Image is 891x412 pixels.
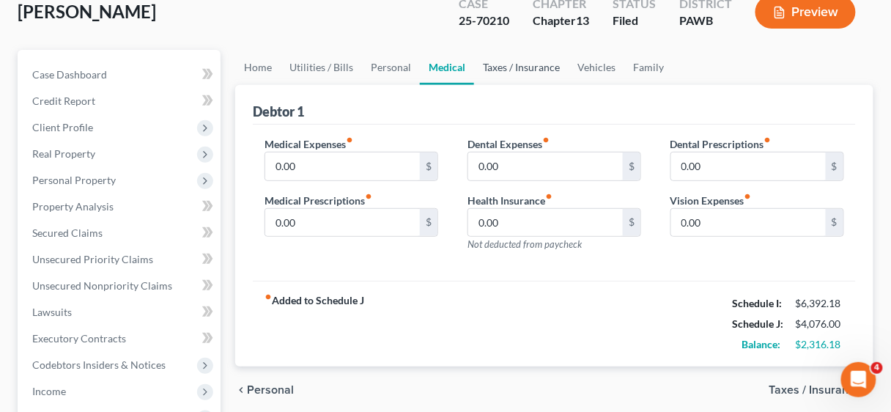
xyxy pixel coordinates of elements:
[21,88,221,114] a: Credit Report
[21,325,221,352] a: Executory Contracts
[459,12,509,29] div: 25-70210
[533,12,589,29] div: Chapter
[265,193,372,208] label: Medical Prescriptions
[467,238,582,250] span: Not deducted from paycheck
[362,50,420,85] a: Personal
[744,193,752,200] i: fiber_manual_record
[346,136,353,144] i: fiber_manual_record
[474,50,569,85] a: Taxes / Insurance
[32,200,114,213] span: Property Analysis
[826,152,843,180] div: $
[265,152,420,180] input: --
[32,358,166,371] span: Codebtors Insiders & Notices
[671,152,826,180] input: --
[281,50,362,85] a: Utilities / Bills
[671,209,826,237] input: --
[32,306,72,318] span: Lawsuits
[569,50,624,85] a: Vehicles
[841,362,876,397] iframe: Intercom live chat
[742,338,781,350] strong: Balance:
[365,193,372,200] i: fiber_manual_record
[796,317,844,331] div: $4,076.00
[545,193,552,200] i: fiber_manual_record
[467,193,552,208] label: Health Insurance
[235,384,247,396] i: chevron_left
[670,136,772,152] label: Dental Prescriptions
[265,136,353,152] label: Medical Expenses
[21,194,221,220] a: Property Analysis
[235,384,294,396] button: chevron_left Personal
[32,227,103,239] span: Secured Claims
[21,246,221,273] a: Unsecured Priority Claims
[468,152,623,180] input: --
[796,337,844,352] div: $2,316.18
[247,384,294,396] span: Personal
[733,297,783,309] strong: Schedule I:
[265,209,420,237] input: --
[253,103,304,120] div: Debtor 1
[32,174,116,186] span: Personal Property
[542,136,550,144] i: fiber_manual_record
[826,209,843,237] div: $
[624,50,673,85] a: Family
[623,152,640,180] div: $
[468,209,623,237] input: --
[32,68,107,81] span: Case Dashboard
[420,152,437,180] div: $
[420,209,437,237] div: $
[32,279,172,292] span: Unsecured Nonpriority Claims
[613,12,656,29] div: Filed
[764,136,772,144] i: fiber_manual_record
[769,384,873,396] button: Taxes / Insurance chevron_right
[265,293,272,301] i: fiber_manual_record
[467,136,550,152] label: Dental Expenses
[18,1,156,22] span: [PERSON_NAME]
[576,13,589,27] span: 13
[32,253,153,265] span: Unsecured Priority Claims
[871,362,883,374] span: 4
[21,299,221,325] a: Lawsuits
[265,293,364,355] strong: Added to Schedule J
[21,62,221,88] a: Case Dashboard
[733,317,784,330] strong: Schedule J:
[420,50,474,85] a: Medical
[32,385,66,397] span: Income
[32,121,93,133] span: Client Profile
[32,332,126,345] span: Executory Contracts
[679,12,732,29] div: PAWB
[769,384,862,396] span: Taxes / Insurance
[235,50,281,85] a: Home
[796,296,844,311] div: $6,392.18
[670,193,752,208] label: Vision Expenses
[32,147,95,160] span: Real Property
[32,95,95,107] span: Credit Report
[21,220,221,246] a: Secured Claims
[21,273,221,299] a: Unsecured Nonpriority Claims
[623,209,640,237] div: $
